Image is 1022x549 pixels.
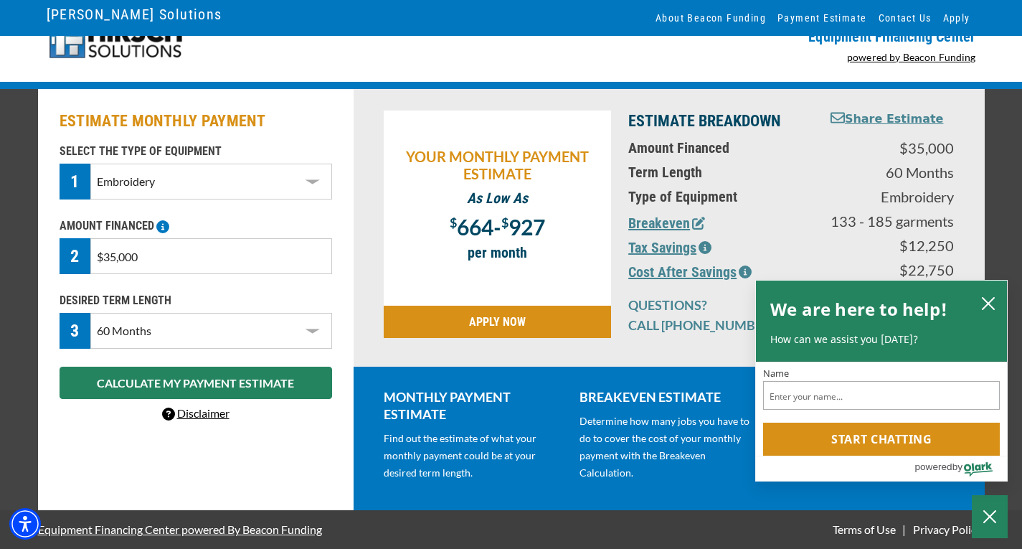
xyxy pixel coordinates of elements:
p: CALL [PHONE_NUMBER] [628,316,782,334]
span: | [902,522,906,536]
p: Equipment Financing Center [520,28,976,45]
a: powered by Beacon Funding - open in a new tab [847,51,976,63]
a: Equipment Financing Center powered By Beacon Funding - open in a new tab [38,512,322,547]
div: 1 [60,164,91,200]
p: 133 - 185 garments [828,212,954,230]
button: Close Chatbox [972,495,1008,538]
p: Type of Equipment [628,188,811,205]
a: Privacy Policy - open in a new tab [910,522,985,536]
p: ESTIMATE BREAKDOWN [628,111,811,132]
p: YOUR MONTHLY PAYMENT ESTIMATE [391,148,605,182]
p: DESIRED TERM LENGTH [60,292,332,309]
button: Tax Savings [628,237,711,258]
button: Start chatting [763,423,1000,456]
p: $22,750 [828,261,954,278]
p: Term Length [628,164,811,181]
h2: We are here to help! [770,295,947,324]
p: As Low As [391,189,605,207]
span: $ [450,215,457,230]
span: powered [914,458,952,476]
span: 664 [457,214,493,240]
p: 60 Months [828,164,954,181]
a: [PERSON_NAME] Solutions [47,2,222,27]
input: $ [90,238,331,274]
div: Accessibility Menu [9,508,41,540]
p: MONTHLY PAYMENT ESTIMATE [384,388,562,423]
p: $35,000 [828,139,954,156]
a: Powered by Olark - open in a new tab [914,456,1007,481]
button: Share Estimate [831,111,944,128]
p: - [391,214,605,237]
div: 2 [60,238,91,274]
p: Determine how many jobs you have to do to cover the cost of your monthly payment with the Breakev... [579,413,758,482]
p: SELECT THE TYPE OF EQUIPMENT [60,143,332,160]
p: Amount Financed [628,139,811,156]
button: CALCULATE MY PAYMENT ESTIMATE [60,367,332,399]
div: 3 [60,313,91,349]
span: 927 [508,214,545,240]
p: $12,250 [828,237,954,254]
label: Name [763,369,1000,378]
span: by [952,458,962,476]
p: Embroidery [828,188,954,205]
p: How can we assist you [DATE]? [770,332,993,347]
p: per month [391,244,605,261]
span: $ [501,215,508,230]
input: Name [763,381,1000,410]
button: Breakeven [628,212,705,234]
p: Find out the estimate of what your monthly payment could be at your desired term length. [384,430,562,482]
button: close chatbox [977,293,1000,313]
div: olark chatbox [755,280,1008,482]
p: BREAKEVEN ESTIMATE [579,388,758,405]
a: APPLY NOW [384,306,612,338]
p: AMOUNT FINANCED [60,217,332,235]
p: QUESTIONS? [628,296,782,314]
button: Cost After Savings [628,261,752,283]
a: Terms of Use - open in a new tab [830,522,899,536]
img: logo [47,21,185,60]
a: Disclaimer [162,406,230,420]
h2: ESTIMATE MONTHLY PAYMENT [60,111,332,132]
